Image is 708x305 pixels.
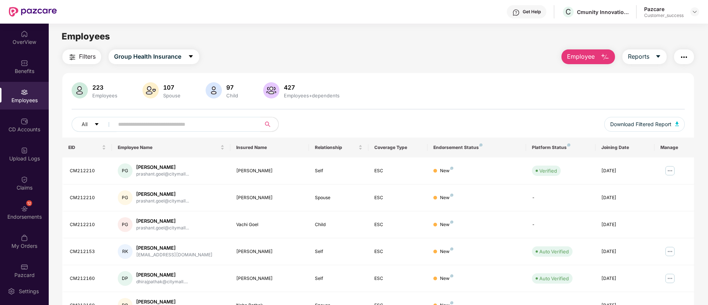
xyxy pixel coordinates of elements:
span: EID [68,145,100,150]
img: svg+xml;base64,PHN2ZyB4bWxucz0iaHR0cDovL3d3dy53My5vcmcvMjAwMC9zdmciIHdpZHRoPSI4IiBoZWlnaHQ9IjgiIH... [480,143,482,146]
img: svg+xml;base64,PHN2ZyB4bWxucz0iaHR0cDovL3d3dy53My5vcmcvMjAwMC9zdmciIHhtbG5zOnhsaW5rPSJodHRwOi8vd3... [206,82,222,98]
img: manageButton [664,246,676,257]
button: search [260,117,279,132]
div: [PERSON_NAME] [136,191,189,198]
th: Manage [654,138,694,157]
div: Vachi Goel [236,221,303,228]
img: svg+xml;base64,PHN2ZyB4bWxucz0iaHR0cDovL3d3dy53My5vcmcvMjAwMC9zdmciIHdpZHRoPSI4IiBoZWlnaHQ9IjgiIH... [450,247,453,250]
div: dhirajpathak@citymall.... [136,278,188,285]
div: DP [118,271,133,286]
div: Self [315,248,362,255]
th: EID [62,138,112,157]
img: svg+xml;base64,PHN2ZyB4bWxucz0iaHR0cDovL3d3dy53My5vcmcvMjAwMC9zdmciIHdpZHRoPSI4IiBoZWlnaHQ9IjgiIH... [450,167,453,170]
div: [DATE] [601,248,649,255]
span: search [260,121,275,127]
div: 12 [26,200,32,206]
button: Group Health Insurancecaret-down [109,49,199,64]
div: Auto Verified [539,275,569,282]
div: Employees [91,93,119,98]
div: ESC [374,248,422,255]
div: Child [315,221,362,228]
img: svg+xml;base64,PHN2ZyB4bWxucz0iaHR0cDovL3d3dy53My5vcmcvMjAwMC9zdmciIHhtbG5zOnhsaW5rPSJodHRwOi8vd3... [601,53,609,62]
th: Relationship [309,138,368,157]
img: manageButton [664,273,676,284]
img: svg+xml;base64,PHN2ZyB4bWxucz0iaHR0cDovL3d3dy53My5vcmcvMjAwMC9zdmciIHdpZHRoPSI4IiBoZWlnaHQ9IjgiIH... [450,194,453,197]
td: - [526,184,595,211]
th: Insured Name [230,138,309,157]
img: svg+xml;base64,PHN2ZyB4bWxucz0iaHR0cDovL3d3dy53My5vcmcvMjAwMC9zdmciIHhtbG5zOnhsaW5rPSJodHRwOi8vd3... [675,122,679,126]
img: svg+xml;base64,PHN2ZyBpZD0iVXBsb2FkX0xvZ3MiIGRhdGEtbmFtZT0iVXBsb2FkIExvZ3MiIHhtbG5zPSJodHRwOi8vd3... [21,147,28,154]
div: Spouse [162,93,182,98]
img: svg+xml;base64,PHN2ZyB4bWxucz0iaHR0cDovL3d3dy53My5vcmcvMjAwMC9zdmciIHdpZHRoPSI4IiBoZWlnaHQ9IjgiIH... [567,143,570,146]
img: svg+xml;base64,PHN2ZyB4bWxucz0iaHR0cDovL3d3dy53My5vcmcvMjAwMC9zdmciIHhtbG5zOnhsaW5rPSJodHRwOi8vd3... [142,82,159,98]
div: Child [225,93,240,98]
img: svg+xml;base64,PHN2ZyBpZD0iSGVscC0zMngzMiIgeG1sbnM9Imh0dHA6Ly93d3cudzMub3JnLzIwMDAvc3ZnIiB3aWR0aD... [512,9,520,16]
div: [DATE] [601,194,649,201]
img: svg+xml;base64,PHN2ZyBpZD0iQ0RfQWNjb3VudHMiIGRhdGEtbmFtZT0iQ0QgQWNjb3VudHMiIHhtbG5zPSJodHRwOi8vd3... [21,118,28,125]
div: Get Help [523,9,541,15]
span: Filters [79,52,96,61]
div: CM212210 [70,167,106,174]
div: prashant.goel@citymall... [136,225,189,232]
div: ESC [374,194,422,201]
div: PG [118,190,133,205]
div: [EMAIL_ADDRESS][DOMAIN_NAME] [136,252,213,259]
div: ESC [374,221,422,228]
span: caret-down [94,122,99,128]
span: Relationship [315,145,357,150]
span: Download Filtered Report [610,120,671,128]
img: svg+xml;base64,PHN2ZyB4bWxucz0iaHR0cDovL3d3dy53My5vcmcvMjAwMC9zdmciIHdpZHRoPSI4IiBoZWlnaHQ9IjgiIH... [450,274,453,277]
div: New [440,167,453,174]
th: Joining Date [595,138,654,157]
button: Employee [561,49,615,64]
div: New [440,221,453,228]
div: CM212210 [70,221,106,228]
div: Endorsement Status [433,145,520,150]
span: Employees [62,31,110,42]
span: Employee [567,52,595,61]
div: CM212153 [70,248,106,255]
div: prashant.goel@citymall... [136,171,189,178]
div: [PERSON_NAME] [136,218,189,225]
div: PG [118,217,133,232]
div: PG [118,163,133,178]
th: Coverage Type [368,138,427,157]
img: svg+xml;base64,PHN2ZyBpZD0iTXlfT3JkZXJzIiBkYXRhLW5hbWU9Ik15IE9yZGVycyIgeG1sbnM9Imh0dHA6Ly93d3cudz... [21,234,28,242]
span: caret-down [655,53,661,60]
div: prashant.goel@citymall... [136,198,189,205]
div: Pazcare [644,6,684,13]
img: svg+xml;base64,PHN2ZyB4bWxucz0iaHR0cDovL3d3dy53My5vcmcvMjAwMC9zdmciIHdpZHRoPSIyNCIgaGVpZ2h0PSIyNC... [680,53,688,62]
div: Self [315,167,362,174]
div: Verified [539,167,557,174]
img: svg+xml;base64,PHN2ZyBpZD0iUGF6Y2FyZCIgeG1sbnM9Imh0dHA6Ly93d3cudzMub3JnLzIwMDAvc3ZnIiB3aWR0aD0iMj... [21,263,28,271]
span: Reports [628,52,649,61]
div: [PERSON_NAME] [136,271,188,278]
div: Cmunity Innovations Private Limited [577,8,629,15]
span: Group Health Insurance [114,52,181,61]
span: caret-down [188,53,194,60]
div: CM212160 [70,275,106,282]
div: New [440,248,453,255]
div: 107 [162,84,182,91]
img: svg+xml;base64,PHN2ZyBpZD0iQmVuZWZpdHMiIHhtbG5zPSJodHRwOi8vd3d3LnczLm9yZy8yMDAwL3N2ZyIgd2lkdGg9Ij... [21,59,28,67]
div: RK [118,244,133,259]
img: svg+xml;base64,PHN2ZyBpZD0iU2V0dGluZy0yMHgyMCIgeG1sbnM9Imh0dHA6Ly93d3cudzMub3JnLzIwMDAvc3ZnIiB3aW... [8,288,15,295]
div: New [440,194,453,201]
span: Employee Name [118,145,219,150]
button: Download Filtered Report [604,117,685,132]
img: svg+xml;base64,PHN2ZyBpZD0iQ2xhaW0iIHhtbG5zPSJodHRwOi8vd3d3LnczLm9yZy8yMDAwL3N2ZyIgd2lkdGg9IjIwIi... [21,176,28,183]
img: svg+xml;base64,PHN2ZyB4bWxucz0iaHR0cDovL3d3dy53My5vcmcvMjAwMC9zdmciIHdpZHRoPSI4IiBoZWlnaHQ9IjgiIH... [450,221,453,223]
div: 427 [282,84,341,91]
div: Settings [17,288,41,295]
div: Platform Status [532,145,589,150]
div: [DATE] [601,221,649,228]
div: CM212210 [70,194,106,201]
div: New [440,275,453,282]
img: svg+xml;base64,PHN2ZyB4bWxucz0iaHR0cDovL3d3dy53My5vcmcvMjAwMC9zdmciIHdpZHRoPSI4IiBoZWlnaHQ9IjgiIH... [450,301,453,304]
div: Customer_success [644,13,684,18]
img: manageButton [664,165,676,177]
img: New Pazcare Logo [9,7,57,17]
div: ESC [374,167,422,174]
div: ESC [374,275,422,282]
div: [PERSON_NAME] [136,164,189,171]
